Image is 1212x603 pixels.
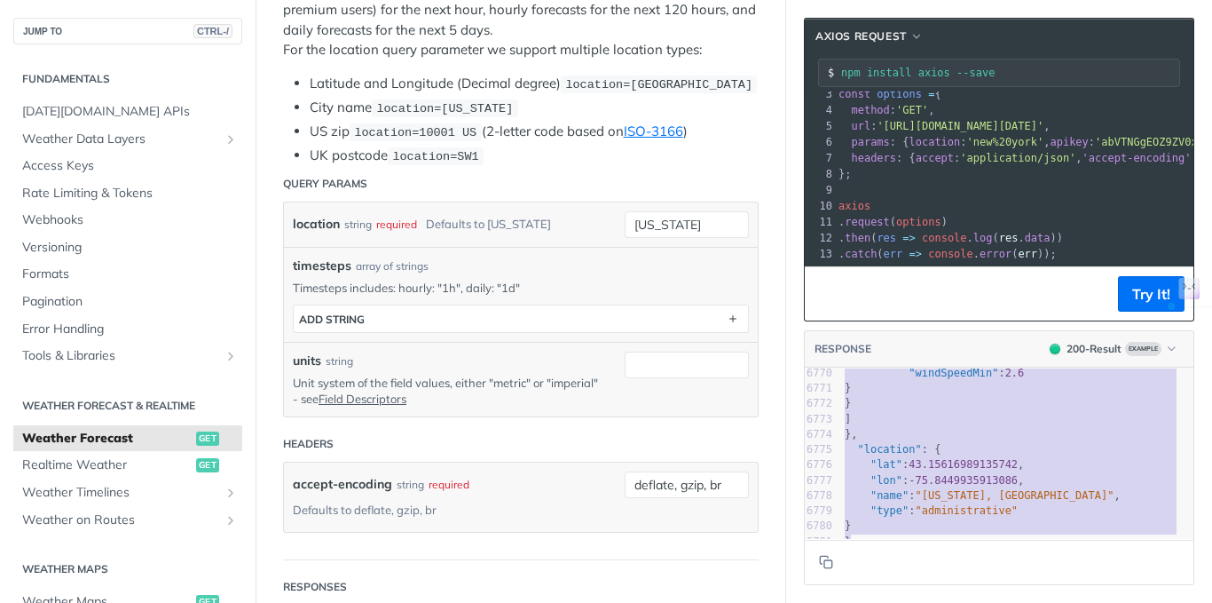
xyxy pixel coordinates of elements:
span: res [877,232,896,244]
div: 4 [805,102,835,118]
div: 9 [805,182,835,198]
span: Realtime Weather [22,456,192,474]
a: Webhooks [13,207,242,234]
button: Show subpages for Tools & Libraries [224,349,238,363]
div: string [397,472,424,497]
span: Pagination [22,293,238,311]
span: apikey [1050,136,1088,148]
span: Versioning [22,239,238,257]
div: Responses [283,579,347,595]
span: } [845,536,851,548]
a: ISO-3166 [624,123,683,139]
div: 6 [805,134,835,150]
div: 6776 [805,457,832,472]
div: 11 [805,214,835,230]
a: Versioning [13,234,242,261]
div: required [376,211,417,237]
span: timesteps [293,257,351,275]
span: get [196,432,219,446]
div: 6779 [805,504,832,519]
span: "location" [857,443,921,456]
span: 'accept-encoding' [1082,152,1192,164]
span: : , [845,489,1121,502]
div: 8 [805,166,835,182]
span: console [922,232,967,244]
div: 5 [805,118,835,134]
span: Example [1125,342,1161,356]
a: [DATE][DOMAIN_NAME] APIs [13,99,242,125]
span: "type" [870,504,909,517]
a: Access Keys [13,153,242,179]
span: => [909,248,922,260]
a: Rate Limiting & Tokens [13,180,242,207]
span: res [999,232,1019,244]
span: : , [838,104,935,116]
span: accept [916,152,954,164]
span: } [845,382,851,394]
span: Access Keys [22,157,238,175]
span: ] [845,413,851,425]
span: console [928,248,973,260]
span: Rate Limiting & Tokens [22,185,238,202]
div: 6775 [805,442,832,457]
button: 200200-ResultExample [1041,340,1184,358]
span: location=[GEOGRAPHIC_DATA] [565,78,752,91]
span: options [877,88,922,100]
div: 7 [805,150,835,166]
div: Defaults to deflate, gzip, br [293,497,437,523]
button: Copy to clipboard [814,281,838,307]
button: Show subpages for Weather on Routes [224,513,238,528]
span: { [838,88,941,100]
div: Headers [283,436,334,452]
span: "windSpeedMin" [909,367,998,379]
div: Query Params [283,176,367,192]
span: [DATE][DOMAIN_NAME] APIs [22,103,238,121]
p: Timesteps includes: hourly: "1h", daily: "1d" [293,280,749,296]
h2: Weather Forecast & realtime [13,398,242,414]
p: Unit system of the field values, either "metric" or "imperial" - see [293,375,598,407]
button: Axios Request [809,28,929,45]
span: location=SW1 [392,150,478,163]
span: "[US_STATE], [GEOGRAPHIC_DATA]" [916,489,1114,502]
span: : , [845,474,1024,487]
span: : [845,504,1018,517]
div: ADD string [299,313,365,326]
span: location=[US_STATE] [376,102,513,115]
span: request [845,216,890,228]
span: location [909,136,961,148]
a: Pagination [13,289,242,315]
span: "administrative" [916,504,1019,517]
button: Try It! [1118,276,1184,312]
span: catch [845,248,877,260]
li: UK postcode [310,146,759,166]
a: Weather on RoutesShow subpages for Weather on Routes [13,507,242,534]
a: Weather Forecastget [13,425,242,452]
span: Axios Request [815,28,907,44]
div: string [326,353,353,369]
button: Show subpages for Weather Data Layers [224,132,238,147]
li: City name [310,98,759,118]
div: 200 - Result [1066,341,1121,357]
a: Weather TimelinesShow subpages for Weather Timelines [13,480,242,506]
span: err [1018,248,1037,260]
span: : [845,367,1024,379]
a: Tools & LibrariesShow subpages for Tools & Libraries [13,343,242,369]
span: 'new%20york' [967,136,1044,148]
span: } [845,520,851,532]
button: ADD string [294,305,748,332]
span: headers [851,152,896,164]
span: data [1025,232,1051,244]
span: err [884,248,903,260]
span: Weather Timelines [22,484,219,502]
div: 6781 [805,535,832,550]
div: 6774 [805,427,832,442]
a: Field Descriptors [319,392,406,406]
span: Webhooks [22,211,238,229]
span: }; [838,168,852,180]
span: "lon" [870,474,902,487]
div: 13 [805,246,835,262]
div: 6773 [805,412,832,427]
span: Tools & Libraries [22,347,219,365]
span: 'GET' [896,104,928,116]
li: Latitude and Longitude (Decimal degree) [310,74,759,94]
